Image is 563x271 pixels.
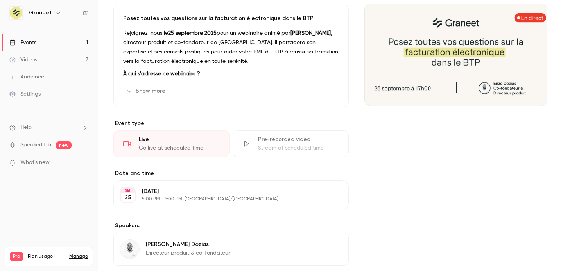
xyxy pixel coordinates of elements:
[79,159,88,166] iframe: Noticeable Trigger
[123,71,204,77] strong: À qui s’adresse ce webinaire ?
[113,222,349,230] label: Speakers
[125,194,131,201] p: 25
[168,30,217,36] strong: 25 septembre 2025
[233,130,349,157] div: Pre-recorded videoStream at scheduled time
[9,90,41,98] div: Settings
[139,144,220,152] div: Go live at scheduled time
[113,169,349,177] label: Date and time
[113,130,230,157] div: LiveGo live at scheduled time
[139,135,220,143] div: Live
[113,233,349,266] div: Enzo Dozias[PERSON_NAME] DoziasDirecteur produit & co-fondateur
[123,29,339,66] p: Rejoignez-nous le pour un webinaire animé par , directeur produit et co-fondateur de [GEOGRAPHIC_...
[146,249,230,257] p: Directeur produit & co-fondateur
[56,141,72,149] span: new
[290,30,331,36] strong: [PERSON_NAME]
[123,14,339,22] p: Posez toutes vos questions sur la facturation électronique dans le BTP !
[9,73,44,81] div: Audience
[20,159,50,167] span: What's new
[123,85,170,97] button: Show more
[9,39,36,46] div: Events
[10,7,22,19] img: Graneet
[120,240,139,259] img: Enzo Dozias
[29,9,52,17] h6: Graneet
[69,253,88,260] a: Manage
[20,123,32,132] span: Help
[121,188,135,193] div: SEP
[142,196,307,202] p: 5:00 PM - 6:00 PM, [GEOGRAPHIC_DATA]/[GEOGRAPHIC_DATA]
[28,253,65,260] span: Plan usage
[146,241,230,248] p: [PERSON_NAME] Dozias
[142,187,307,195] p: [DATE]
[20,141,51,149] a: SpeakerHub
[10,252,23,261] span: Pro
[258,135,339,143] div: Pre-recorded video
[113,119,349,127] p: Event type
[9,56,37,64] div: Videos
[258,144,339,152] div: Stream at scheduled time
[9,123,88,132] li: help-dropdown-opener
